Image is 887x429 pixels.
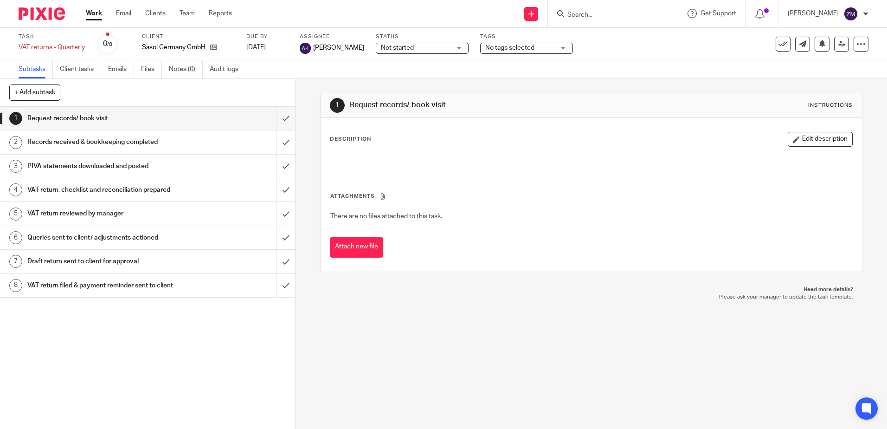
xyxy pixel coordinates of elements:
[27,111,187,125] h1: Request records/ book visit
[27,159,187,173] h1: PIVA statements downloaded and posted
[116,9,131,18] a: Email
[9,183,22,196] div: 4
[142,43,206,52] p: Sasol Germany GmbH
[27,279,187,292] h1: VAT return filed & payment reminder sent to client
[27,231,187,245] h1: Queries sent to client/ adjustments actioned
[480,33,573,40] label: Tags
[180,9,195,18] a: Team
[9,136,22,149] div: 2
[330,194,375,199] span: Attachments
[27,254,187,268] h1: Draft return sent to client for approval
[313,43,364,52] span: [PERSON_NAME]
[142,33,235,40] label: Client
[9,112,22,125] div: 1
[107,42,112,47] small: /8
[376,33,469,40] label: Status
[9,160,22,173] div: 3
[210,60,245,78] a: Audit logs
[701,10,736,17] span: Get Support
[27,135,187,149] h1: Records received & bookkeeping completed
[27,183,187,197] h1: VAT return, checklist and reconciliation prepared
[169,60,203,78] a: Notes (0)
[60,60,101,78] a: Client tasks
[19,7,65,20] img: Pixie
[103,39,112,49] div: 0
[19,33,85,40] label: Task
[330,213,442,220] span: There are no files attached to this task.
[19,43,85,52] div: VAT returns - Quarterly
[300,33,364,40] label: Assignee
[330,237,383,258] button: Attach new file
[788,132,853,147] button: Edit description
[485,45,534,51] span: No tags selected
[330,136,371,143] p: Description
[9,84,60,100] button: + Add subtask
[566,11,650,19] input: Search
[300,43,311,54] img: svg%3E
[381,45,414,51] span: Not started
[141,60,162,78] a: Files
[9,279,22,292] div: 8
[788,9,839,18] p: [PERSON_NAME]
[808,102,853,109] div: Instructions
[330,98,345,113] div: 1
[19,60,53,78] a: Subtasks
[329,293,853,301] p: Please ask your manager to update the task template.
[9,231,22,244] div: 6
[246,33,288,40] label: Due by
[329,286,853,293] p: Need more details?
[246,44,266,51] span: [DATE]
[350,100,611,110] h1: Request records/ book visit
[9,208,22,221] div: 5
[27,207,187,221] h1: VAT return reviewed by manager
[108,60,134,78] a: Emails
[843,6,858,21] img: svg%3E
[86,9,102,18] a: Work
[145,9,166,18] a: Clients
[9,255,22,268] div: 7
[209,9,232,18] a: Reports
